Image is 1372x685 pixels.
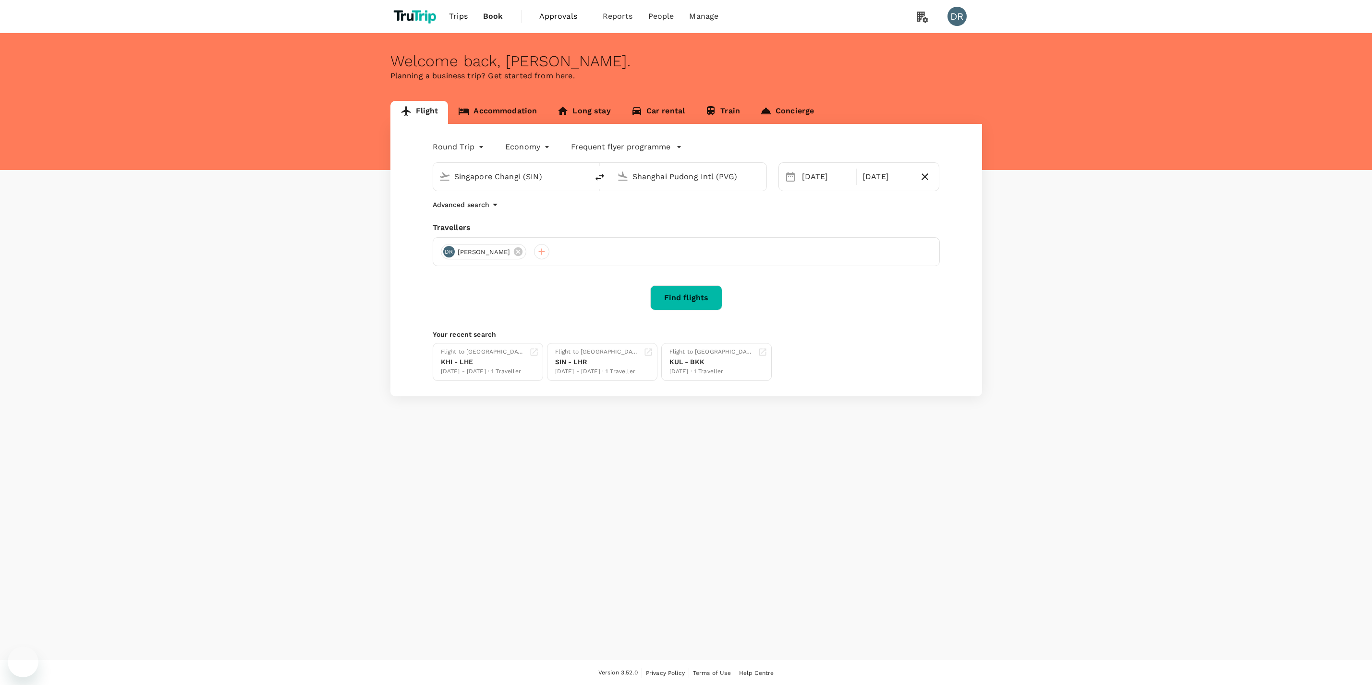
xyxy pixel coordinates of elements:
[571,141,682,153] button: Frequent flyer programme
[448,101,547,124] a: Accommodation
[547,101,620,124] a: Long stay
[760,175,762,177] button: Open
[646,670,685,676] span: Privacy Policy
[441,367,525,377] div: [DATE] - [DATE] · 1 Traveller
[452,247,516,257] span: [PERSON_NAME]
[483,11,503,22] span: Book
[582,175,583,177] button: Open
[598,668,638,678] span: Version 3.52.0
[603,11,633,22] span: Reports
[739,670,774,676] span: Help Centre
[555,347,640,357] div: Flight to [GEOGRAPHIC_DATA]
[390,6,442,27] img: TruTrip logo
[632,169,746,184] input: Going to
[693,668,731,678] a: Terms of Use
[433,330,940,339] p: Your recent search
[693,670,731,676] span: Terms of Use
[750,101,824,124] a: Concierge
[555,367,640,377] div: [DATE] - [DATE] · 1 Traveller
[798,167,854,186] div: [DATE]
[648,11,674,22] span: People
[669,367,754,377] div: [DATE] · 1 Traveller
[947,7,967,26] div: DR
[555,357,640,367] div: SIN - LHR
[441,347,525,357] div: Flight to [GEOGRAPHIC_DATA]
[433,199,501,210] button: Advanced search
[454,169,568,184] input: Depart from
[433,139,486,155] div: Round Trip
[441,357,525,367] div: KHI - LHE
[505,139,552,155] div: Economy
[739,668,774,678] a: Help Centre
[588,166,611,189] button: delete
[621,101,695,124] a: Car rental
[539,11,587,22] span: Approvals
[859,167,915,186] div: [DATE]
[433,222,940,233] div: Travellers
[669,357,754,367] div: KUL - BKK
[390,101,449,124] a: Flight
[8,647,38,677] iframe: Button to launch messaging window
[646,668,685,678] a: Privacy Policy
[689,11,718,22] span: Manage
[433,200,489,209] p: Advanced search
[443,246,455,257] div: DR
[571,141,670,153] p: Frequent flyer programme
[449,11,468,22] span: Trips
[390,70,982,82] p: Planning a business trip? Get started from here.
[390,52,982,70] div: Welcome back , [PERSON_NAME] .
[650,285,722,310] button: Find flights
[695,101,750,124] a: Train
[441,244,527,259] div: DR[PERSON_NAME]
[669,347,754,357] div: Flight to [GEOGRAPHIC_DATA]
